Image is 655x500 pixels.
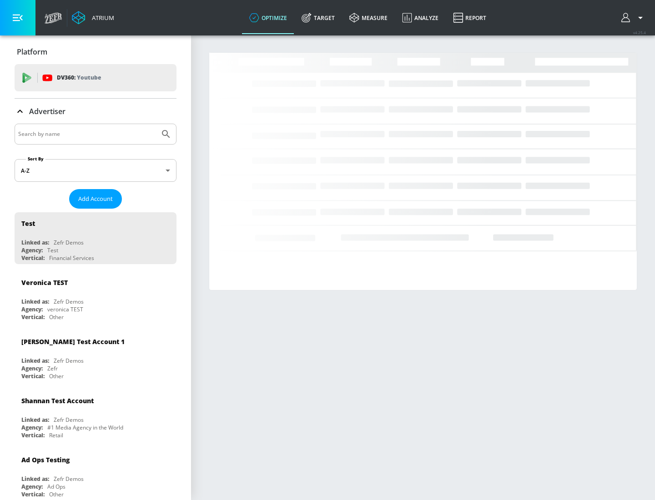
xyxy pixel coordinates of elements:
[21,475,49,483] div: Linked as:
[47,305,83,313] div: veronica TEST
[77,73,101,82] p: Youtube
[47,246,58,254] div: Test
[49,490,64,498] div: Other
[21,365,43,372] div: Agency:
[21,337,125,346] div: [PERSON_NAME] Test Account 1
[54,475,84,483] div: Zefr Demos
[54,357,84,365] div: Zefr Demos
[49,372,64,380] div: Other
[26,156,45,162] label: Sort By
[15,99,176,124] div: Advertiser
[15,390,176,441] div: Shannan Test AccountLinked as:Zefr DemosAgency:#1 Media Agency in the WorldVertical:Retail
[21,483,43,490] div: Agency:
[21,431,45,439] div: Vertical:
[47,424,123,431] div: #1 Media Agency in the World
[21,305,43,313] div: Agency:
[88,14,114,22] div: Atrium
[54,239,84,246] div: Zefr Demos
[21,424,43,431] div: Agency:
[242,1,294,34] a: optimize
[21,313,45,321] div: Vertical:
[15,212,176,264] div: TestLinked as:Zefr DemosAgency:TestVertical:Financial Services
[342,1,395,34] a: measure
[15,330,176,382] div: [PERSON_NAME] Test Account 1Linked as:Zefr DemosAgency:ZefrVertical:Other
[21,490,45,498] div: Vertical:
[21,372,45,380] div: Vertical:
[21,239,49,246] div: Linked as:
[21,219,35,228] div: Test
[395,1,446,34] a: Analyze
[49,313,64,321] div: Other
[47,365,58,372] div: Zefr
[15,271,176,323] div: Veronica TESTLinked as:Zefr DemosAgency:veronica TESTVertical:Other
[633,30,646,35] span: v 4.25.4
[21,455,70,464] div: Ad Ops Testing
[21,396,94,405] div: Shannan Test Account
[47,483,65,490] div: Ad Ops
[72,11,114,25] a: Atrium
[54,416,84,424] div: Zefr Demos
[21,278,68,287] div: Veronica TEST
[15,64,176,91] div: DV360: Youtube
[21,298,49,305] div: Linked as:
[57,73,101,83] p: DV360:
[15,159,176,182] div: A-Z
[446,1,494,34] a: Report
[21,416,49,424] div: Linked as:
[18,128,156,140] input: Search by name
[21,254,45,262] div: Vertical:
[69,189,122,209] button: Add Account
[21,357,49,365] div: Linked as:
[294,1,342,34] a: Target
[49,431,63,439] div: Retail
[49,254,94,262] div: Financial Services
[21,246,43,254] div: Agency:
[29,106,65,116] p: Advertiser
[54,298,84,305] div: Zefr Demos
[15,39,176,65] div: Platform
[17,47,47,57] p: Platform
[78,194,113,204] span: Add Account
